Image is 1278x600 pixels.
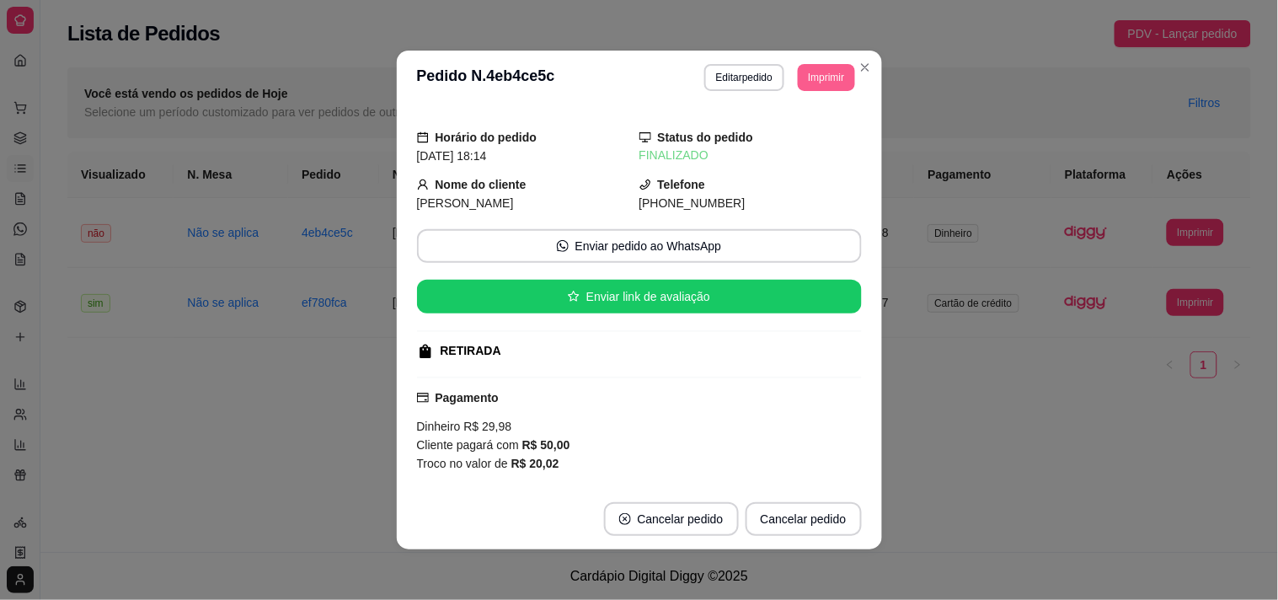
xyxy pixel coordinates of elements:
button: Imprimir [798,64,854,91]
div: FINALIZADO [639,147,862,164]
h3: Pedido N. 4eb4ce5c [417,64,555,91]
div: RETIRADA [441,342,501,360]
strong: Pagamento [436,391,499,404]
span: Cliente pagará com [417,438,522,452]
span: user [417,179,429,190]
span: [PERSON_NAME] [417,196,514,210]
span: [DATE] 18:14 [417,149,487,163]
button: close-circleCancelar pedido [604,502,739,536]
span: star [568,291,580,303]
span: calendar [417,131,429,143]
span: desktop [639,131,651,143]
span: phone [639,179,651,190]
span: credit-card [417,392,429,404]
span: Dinheiro [417,420,461,433]
button: starEnviar link de avaliação [417,280,862,313]
span: R$ 29,98 [461,420,512,433]
button: Close [852,54,879,81]
strong: Status do pedido [658,131,754,144]
strong: Telefone [658,178,706,191]
button: whats-appEnviar pedido ao WhatsApp [417,229,862,263]
span: whats-app [557,240,569,252]
span: Troco no valor de [417,457,511,470]
strong: R$ 20,02 [511,457,559,470]
span: [PHONE_NUMBER] [639,196,746,210]
span: close-circle [619,513,631,525]
button: Cancelar pedido [746,502,862,536]
strong: Horário do pedido [436,131,537,144]
strong: Nome do cliente [436,178,527,191]
strong: R$ 50,00 [522,438,570,452]
button: Editarpedido [704,64,784,91]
